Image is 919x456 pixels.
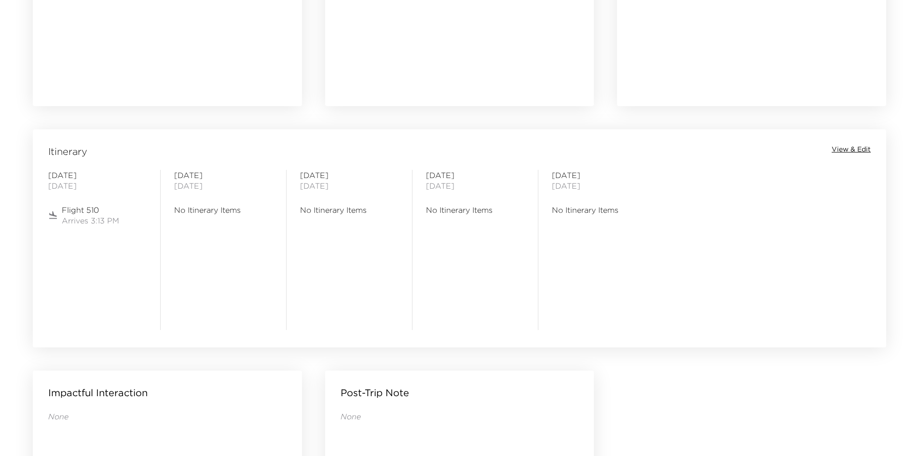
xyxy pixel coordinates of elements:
button: View & Edit [832,145,871,154]
span: No Itinerary Items [300,205,398,215]
p: Impactful Interaction [48,386,148,400]
span: [DATE] [174,170,273,180]
span: [DATE] [300,180,398,191]
p: Post-Trip Note [341,386,409,400]
span: Itinerary [48,145,87,158]
span: No Itinerary Items [174,205,273,215]
span: No Itinerary Items [426,205,524,215]
span: [DATE] [48,170,147,180]
span: No Itinerary Items [552,205,650,215]
span: [DATE] [48,180,147,191]
p: None [48,411,287,422]
span: [DATE] [426,180,524,191]
span: [DATE] [552,180,650,191]
p: None [341,411,579,422]
span: [DATE] [552,170,650,180]
span: Arrives 3:13 PM [62,215,119,226]
span: Flight 510 [62,205,119,215]
span: [DATE] [174,180,273,191]
span: [DATE] [426,170,524,180]
span: [DATE] [300,170,398,180]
